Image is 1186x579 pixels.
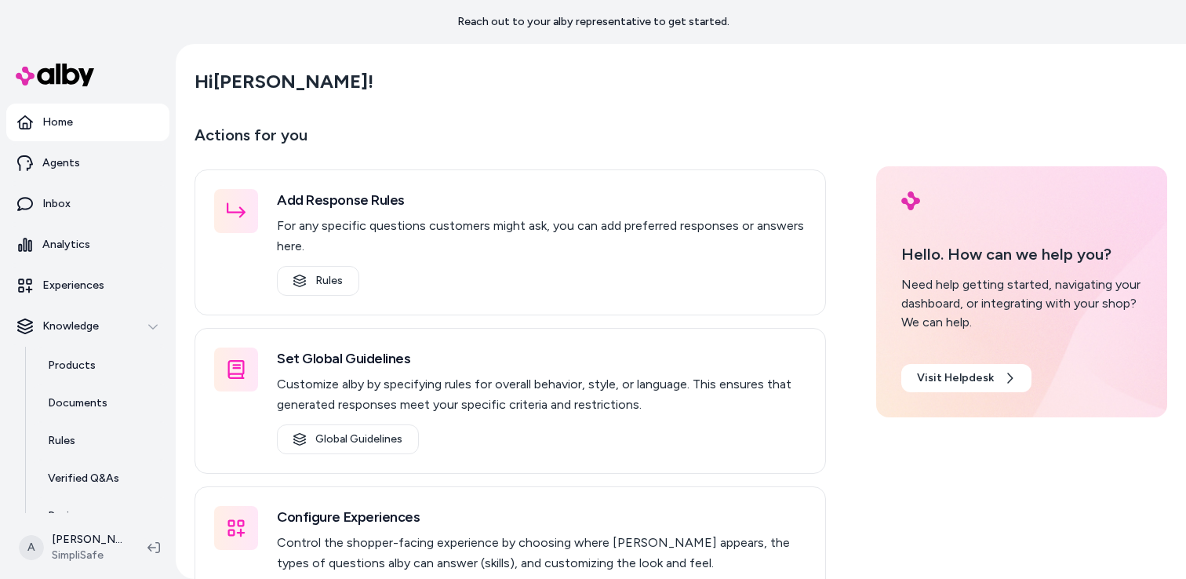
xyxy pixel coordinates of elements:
[277,216,806,257] p: For any specific questions customers might ask, you can add preferred responses or answers here.
[6,144,169,182] a: Agents
[277,374,806,415] p: Customize alby by specifying rules for overall behavior, style, or language. This ensures that ge...
[277,424,419,454] a: Global Guidelines
[901,364,1031,392] a: Visit Helpdesk
[277,533,806,574] p: Control the shopper-facing experience by choosing where [PERSON_NAME] appears, the types of quest...
[6,267,169,304] a: Experiences
[42,115,73,130] p: Home
[277,348,806,370] h3: Set Global Guidelines
[901,242,1142,266] p: Hello. How can we help you?
[32,347,169,384] a: Products
[9,523,135,573] button: A[PERSON_NAME]SimpliSafe
[32,422,169,460] a: Rules
[16,64,94,86] img: alby Logo
[6,308,169,345] button: Knowledge
[48,433,75,449] p: Rules
[42,237,90,253] p: Analytics
[277,266,359,296] a: Rules
[48,471,119,486] p: Verified Q&As
[901,191,920,210] img: alby Logo
[195,122,826,160] p: Actions for you
[19,535,44,560] span: A
[48,395,107,411] p: Documents
[277,506,806,528] h3: Configure Experiences
[48,358,96,373] p: Products
[6,185,169,223] a: Inbox
[48,508,89,524] p: Reviews
[42,319,99,334] p: Knowledge
[901,275,1142,332] div: Need help getting started, navigating your dashboard, or integrating with your shop? We can help.
[457,14,729,30] p: Reach out to your alby representative to get started.
[195,70,373,93] h2: Hi [PERSON_NAME] !
[32,460,169,497] a: Verified Q&As
[42,155,80,171] p: Agents
[42,196,71,212] p: Inbox
[6,104,169,141] a: Home
[42,278,104,293] p: Experiences
[6,226,169,264] a: Analytics
[52,548,122,563] span: SimpliSafe
[52,532,122,548] p: [PERSON_NAME]
[277,189,806,211] h3: Add Response Rules
[32,497,169,535] a: Reviews
[32,384,169,422] a: Documents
